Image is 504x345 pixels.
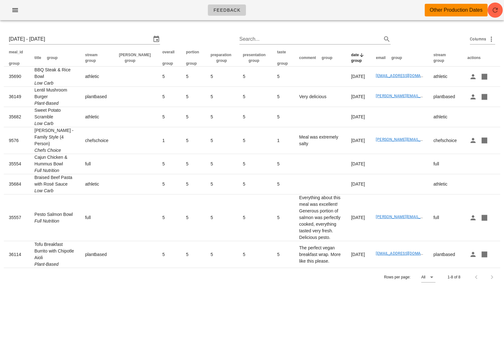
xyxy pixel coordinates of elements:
td: 5 [206,87,238,107]
td: Sweet Potato Scramble [29,107,80,127]
td: 5 [272,67,294,87]
td: [DATE] [346,107,371,127]
th: date: Sorted descending. Activate to remove sorting. [346,49,371,67]
td: full [80,154,114,174]
div: 1-8 of 8 [447,274,460,280]
td: [DATE] [346,87,371,107]
span: email [376,56,386,60]
th: email: Not sorted. Activate to sort ascending. [371,49,428,67]
td: 5 [181,67,206,87]
i: Plant-Based [34,101,58,106]
td: 5 [238,107,272,127]
td: chefschoice [80,127,114,154]
td: Pesto Salmon Bowl [29,194,80,241]
i: Plant-Based [34,262,58,267]
td: plantbased [80,87,114,107]
td: plantbased [428,87,462,107]
td: 5 [272,174,294,194]
td: 35554 [4,154,29,174]
span: preparation [211,53,231,57]
a: [PERSON_NAME][EMAIL_ADDRESS][PERSON_NAME][DOMAIN_NAME] [376,137,500,142]
td: 5 [238,241,272,268]
th: portion: Not sorted. Activate to sort ascending. [181,49,206,67]
td: 5 [238,127,272,154]
div: Columns [470,34,495,44]
td: 5 [238,194,272,241]
th: stream: Not sorted. Activate to sort ascending. [428,49,462,67]
span: portion [186,50,199,54]
td: [DATE] [346,67,371,87]
td: Cajun Chicken & Hummus Bowl [29,154,80,174]
span: group [186,61,197,66]
td: 5 [206,194,238,241]
td: athletic [80,107,114,127]
td: Very delicious [294,87,346,107]
td: The perfect vegan breakfast wrap. More like this please. [294,241,346,268]
span: meal_id [9,50,23,54]
td: 5 [272,107,294,127]
span: taste [277,50,286,54]
td: athletic [428,67,462,87]
td: 5 [157,107,181,127]
td: 5 [181,87,206,107]
td: Tofu Breakfast Burrito with Chipotle Aioli [29,241,80,268]
span: stream [85,53,97,57]
th: preparation: Not sorted. Activate to sort ascending. [206,49,238,67]
th: meal_id: Not sorted. Activate to sort ascending. [4,49,29,67]
td: full [428,194,462,241]
span: group [85,58,96,63]
td: 5 [272,241,294,268]
div: AllRows per page: [421,272,435,282]
td: [DATE] [346,127,371,154]
span: group [351,58,362,63]
div: Rows per page: [384,268,435,286]
span: group [322,56,333,60]
td: 5 [238,87,272,107]
td: 5 [206,174,238,194]
td: athletic [80,174,114,194]
td: 5 [272,194,294,241]
span: group [125,58,135,63]
td: 35557 [4,194,29,241]
a: [PERSON_NAME][EMAIL_ADDRESS][DOMAIN_NAME] [376,215,469,219]
th: presentation: Not sorted. Activate to sort ascending. [238,49,272,67]
td: 5 [181,107,206,127]
a: [EMAIL_ADDRESS][DOMAIN_NAME] [376,74,439,78]
td: 36149 [4,87,29,107]
td: 5 [206,127,238,154]
a: [PERSON_NAME][EMAIL_ADDRESS][DOMAIN_NAME] [376,94,469,98]
span: group [47,56,57,60]
td: [DATE] [346,241,371,268]
span: Feedback [213,8,241,13]
td: Braised Beef Pasta with Rosé Sauce [29,174,80,194]
td: 5 [181,174,206,194]
span: group [162,61,173,66]
td: full [428,154,462,174]
th: stream: Not sorted. Activate to sort ascending. [80,49,114,67]
th: actions [462,49,500,67]
td: 5 [206,107,238,127]
span: stream [433,53,446,57]
i: Low Carb [34,80,53,86]
span: group [249,58,259,63]
span: group [391,56,402,60]
span: [PERSON_NAME] [119,53,151,57]
td: Meal was extremely salty [294,127,346,154]
th: title: Not sorted. Activate to sort ascending. [29,49,80,67]
td: 5 [272,154,294,174]
div: Other Production Dates [430,6,483,14]
span: comment [299,56,316,60]
i: Low Carb [34,121,53,126]
td: 1 [157,127,181,154]
i: Full Nutrition [34,168,59,173]
td: [DATE] [346,194,371,241]
td: 35682 [4,107,29,127]
td: chefschoice [428,127,462,154]
td: 35690 [4,67,29,87]
td: 5 [272,87,294,107]
td: 5 [157,241,181,268]
td: full [80,194,114,241]
td: athletic [80,67,114,87]
td: 5 [238,174,272,194]
span: group [433,58,444,63]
